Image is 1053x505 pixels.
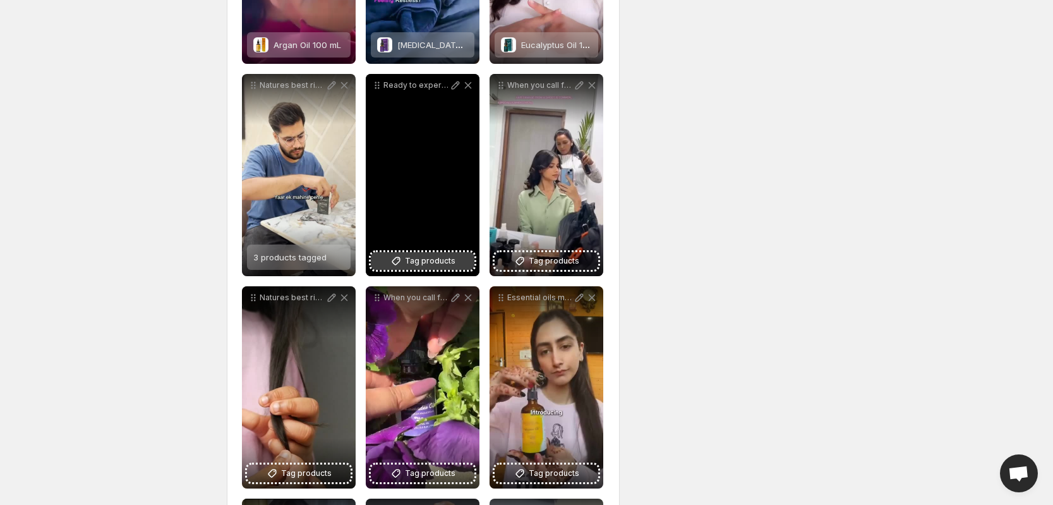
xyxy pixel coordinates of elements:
[274,40,341,50] span: Argan Oil 100 mL
[377,37,392,52] img: Lavender Oil 15 mL
[242,74,356,276] div: Natures best right at your service upgrade your care game Shop at [GEOGRAPHIC_DATA]3 products tagged
[242,286,356,489] div: Natures best right at your service upgrade your care game Shop at [GEOGRAPHIC_DATA]Tag products
[521,40,601,50] span: Eucalyptus Oil 15 mL
[529,467,579,480] span: Tag products
[383,293,449,303] p: When you call for a peaceful retreat you call for Baeyorks Lavender magic Shop at [GEOGRAPHIC_DATA]
[260,293,325,303] p: Natures best right at your service upgrade your care game Shop at [GEOGRAPHIC_DATA]
[501,37,516,52] img: Eucalyptus Oil 15 mL
[529,255,579,267] span: Tag products
[490,286,603,489] div: Essential oils may come with a higher price tag but its all about quality and the benefits they p...
[371,252,474,270] button: Tag products
[366,74,479,276] div: Ready to experience flawless skin lustrous hair deep nourishment a powerful natural shield We hea...
[1000,454,1038,492] a: Open chat
[405,467,455,480] span: Tag products
[260,80,325,90] p: Natures best right at your service upgrade your care game Shop at [GEOGRAPHIC_DATA]
[397,40,488,50] span: [MEDICAL_DATA] 15 mL
[507,80,573,90] p: When you call for a peaceful retreat you call for Baeyorks magic Shop at [GEOGRAPHIC_DATA]
[281,467,332,480] span: Tag products
[490,74,603,276] div: When you call for a peaceful retreat you call for Baeyorks magic Shop at [GEOGRAPHIC_DATA]Tag pro...
[366,286,479,489] div: When you call for a peaceful retreat you call for Baeyorks Lavender magic Shop at [GEOGRAPHIC_DAT...
[495,252,598,270] button: Tag products
[405,255,455,267] span: Tag products
[371,465,474,482] button: Tag products
[253,252,327,262] span: 3 products tagged
[507,293,573,303] p: Essential oils may come with a higher price tag but its all about quality and the benefits they p...
[253,37,268,52] img: Argan Oil 100 mL
[495,465,598,482] button: Tag products
[247,465,351,482] button: Tag products
[383,80,449,90] p: Ready to experience flawless skin lustrous hair deep nourishment a powerful natural shield We hea...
